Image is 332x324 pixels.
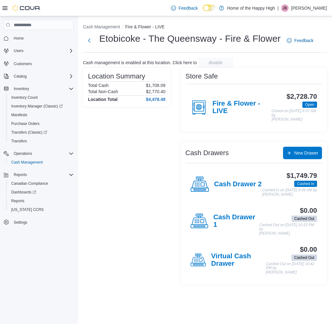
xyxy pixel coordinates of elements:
span: Open [302,102,317,108]
button: Catalog [11,73,29,80]
button: Home [1,34,76,43]
span: Settings [11,218,74,226]
span: Open [305,102,314,107]
span: Inventory [11,85,74,93]
span: Feedback [294,37,313,44]
h3: Location Summary [88,73,145,80]
a: [US_STATE] CCRS [9,206,46,213]
p: $1,708.09 [146,83,165,88]
span: Catalog [11,73,74,80]
span: Inventory Manager (Classic) [11,104,63,109]
button: Users [1,46,76,55]
button: Transfers [6,137,76,145]
button: Reports [1,170,76,179]
p: Home of the Happy High [227,4,275,12]
a: Transfers (Classic) [6,128,76,137]
button: Inventory [11,85,32,93]
span: Feedback [178,5,198,11]
button: Users [11,47,26,55]
a: Transfers (Classic) [9,129,50,136]
button: [US_STATE] CCRS [6,205,76,214]
span: Customers [11,60,74,67]
button: Canadian Compliance [6,179,76,188]
span: disable [209,60,222,66]
a: Feedback [284,34,316,47]
span: Manifests [11,112,27,117]
span: Settings [14,220,27,225]
button: Cash Management [6,158,76,167]
span: Customers [14,61,32,66]
h4: Virtual Cash Drawer [211,252,266,268]
button: Inventory [1,84,76,93]
input: Dark Mode [203,5,216,11]
span: Cashed Out [291,255,317,261]
nav: An example of EuiBreadcrumbs [83,24,327,31]
span: Canadian Compliance [9,180,74,187]
span: Users [11,47,74,55]
span: Operations [11,150,74,157]
a: Reports [9,197,27,205]
span: Washington CCRS [9,206,74,213]
button: Manifests [6,111,76,119]
span: Transfers [11,139,27,144]
p: $2,770.40 [146,89,165,94]
span: Inventory Count [9,94,74,101]
span: Operations [14,151,32,156]
a: Purchase Orders [9,120,42,127]
button: New Drawer [283,147,322,159]
button: Reports [11,171,29,179]
a: Inventory Manager (Classic) [6,102,76,111]
span: Canadian Compliance [11,181,48,186]
a: Inventory Count [9,94,40,101]
span: Cashed Out [294,216,314,222]
a: Transfers [9,137,29,145]
a: Dashboards [6,188,76,197]
button: Settings [1,218,76,227]
p: Cashed In on [DATE] 9:39 AM by [PERSON_NAME] [262,188,317,197]
a: Manifests [9,111,30,119]
p: Cashed Out on [DATE] 10:42 PM by [PERSON_NAME] [266,262,317,275]
span: Reports [11,198,24,203]
span: Dashboards [9,188,74,196]
a: Cash Management [9,159,45,166]
h6: Total Non-Cash [88,89,118,94]
button: Purchase Orders [6,119,76,128]
h3: $0.00 [300,207,317,214]
span: Reports [14,172,27,177]
span: New Drawer [294,150,318,156]
span: Cashed Out [291,216,317,222]
span: Reports [9,197,74,205]
span: Dashboards [11,190,36,195]
span: Reports [11,171,74,179]
span: Cash Management [11,160,43,165]
a: Canadian Compliance [9,180,51,187]
p: | [277,4,279,12]
h6: Total Cash [88,83,109,88]
nav: Complex example [4,31,74,243]
p: Cash management is enabled at this location. Click here to [83,60,197,65]
span: JB [283,4,287,12]
button: Operations [11,150,35,157]
a: Inventory Manager (Classic) [9,102,65,110]
span: Purchase Orders [9,120,74,127]
button: Reports [6,197,76,205]
span: Inventory Count [11,95,38,100]
button: Fire & Flower - LIVE [125,24,164,29]
span: Inventory Manager (Classic) [9,102,74,110]
p: [PERSON_NAME] [291,4,327,12]
a: Settings [11,219,30,226]
div: Joseph Batarao [281,4,289,12]
h1: Etobicoke - The Queensway - Fire & Flower [99,32,281,45]
span: Manifests [9,111,74,119]
button: Catalog [1,72,76,81]
h4: $4,478.49 [146,97,165,102]
h3: $1,749.79 [286,172,317,179]
p: Cashed Out on [DATE] 10:15 PM by [PERSON_NAME] [259,223,317,236]
span: [US_STATE] CCRS [11,207,44,212]
h4: Cash Drawer 1 [213,213,259,229]
button: Next [83,34,95,47]
h4: Location Total [88,97,118,102]
span: Cash Management [9,159,74,166]
button: Customers [1,59,76,68]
